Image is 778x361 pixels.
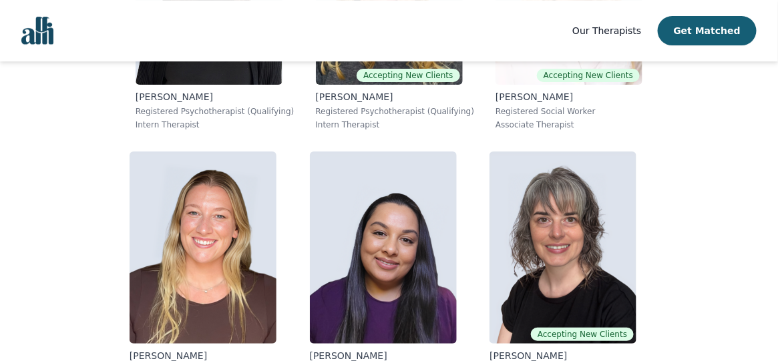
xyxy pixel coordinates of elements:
[316,119,475,130] p: Intern Therapist
[21,17,53,45] img: alli logo
[496,119,642,130] p: Associate Therapist
[658,16,757,45] button: Get Matched
[490,151,636,344] img: Melanie_Crocker
[572,25,641,36] span: Our Therapists
[136,90,295,103] p: [PERSON_NAME]
[357,69,459,82] span: Accepting New Clients
[136,106,295,117] p: Registered Psychotherapist (Qualifying)
[130,151,276,344] img: Christine_Nichols
[572,23,641,39] a: Our Therapists
[136,119,295,130] p: Intern Therapist
[316,90,475,103] p: [PERSON_NAME]
[310,151,457,344] img: Ashley_Chand
[496,90,642,103] p: [PERSON_NAME]
[316,106,475,117] p: Registered Psychotherapist (Qualifying)
[496,106,642,117] p: Registered Social Worker
[531,328,634,341] span: Accepting New Clients
[537,69,640,82] span: Accepting New Clients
